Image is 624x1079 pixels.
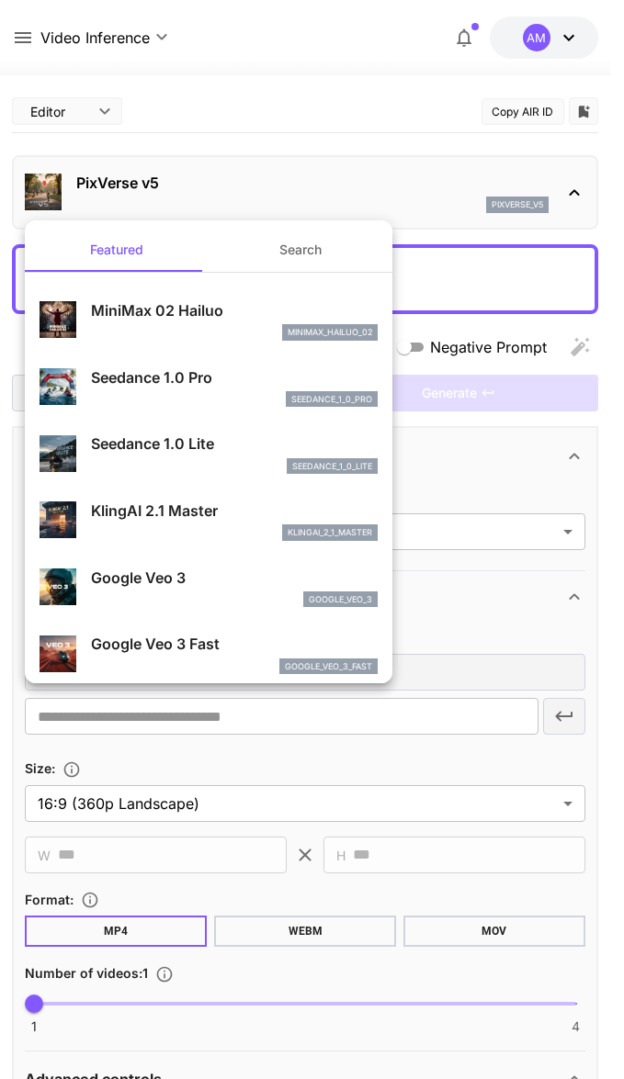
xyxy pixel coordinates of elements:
p: MiniMax 02 Hailuo [91,299,378,321]
div: Google Veo 3 Fastgoogle_veo_3_fast [40,625,378,681]
p: klingai_2_1_master [288,526,372,539]
p: seedance_1_0_lite [292,460,372,473]
p: KlingAI 2.1 Master [91,500,378,522]
button: Featured [25,228,209,272]
p: minimax_hailuo_02 [288,326,372,339]
p: Seedance 1.0 Lite [91,433,378,455]
p: Google Veo 3 Fast [91,633,378,655]
p: google_veo_3_fast [285,660,372,673]
div: Google Veo 3google_veo_3 [40,559,378,615]
p: Google Veo 3 [91,567,378,589]
div: Seedance 1.0 Liteseedance_1_0_lite [40,425,378,481]
div: MiniMax 02 Hailuominimax_hailuo_02 [40,292,378,348]
div: Seedance 1.0 Proseedance_1_0_pro [40,359,378,415]
div: KlingAI 2.1 Masterklingai_2_1_master [40,492,378,548]
button: Search [209,228,392,272]
p: Seedance 1.0 Pro [91,366,378,388]
p: google_veo_3 [309,593,372,606]
iframe: Chat Widget [532,991,624,1079]
p: seedance_1_0_pro [291,393,372,406]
